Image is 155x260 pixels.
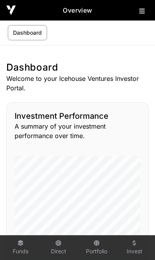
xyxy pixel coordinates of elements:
a: Funds [5,237,36,258]
a: Direct [43,237,74,258]
h2: Investment Performance [15,110,140,122]
h1: Dashboard [6,61,149,74]
p: A summary of your investment performance over time. [15,122,140,140]
a: Dashboard [8,25,47,40]
iframe: Chat Widget [116,222,155,260]
h2: Overview [16,6,139,15]
a: Portfolio [81,237,112,258]
img: Icehouse Ventures Logo [6,6,16,15]
p: Welcome to your Icehouse Ventures Investor Portal. [6,74,149,93]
